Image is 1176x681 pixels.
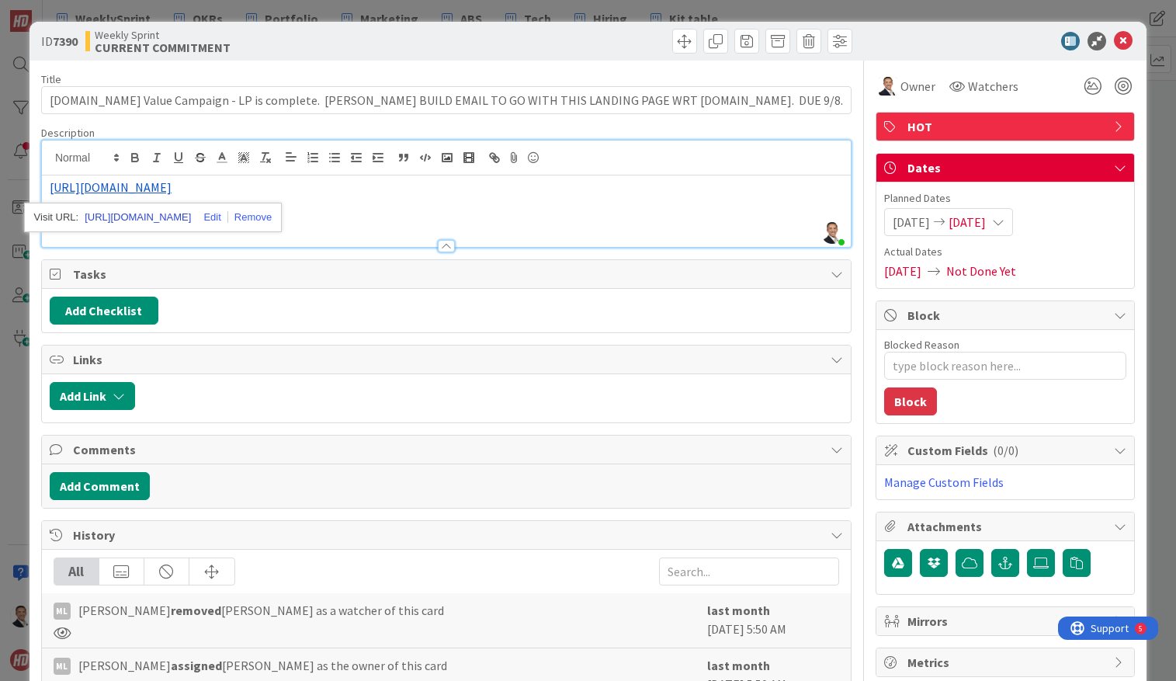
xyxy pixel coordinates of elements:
b: CURRENT COMMITMENT [95,41,231,54]
b: last month [707,658,770,673]
span: Metrics [907,653,1106,672]
div: All [54,558,99,585]
span: Planned Dates [884,190,1126,207]
div: ML [54,658,71,675]
input: Search... [659,558,839,585]
button: Add Link [50,382,135,410]
b: 7390 [53,33,78,49]
b: assigned [171,658,222,673]
span: Custom Fields [907,441,1106,460]
span: Watchers [968,77,1018,96]
a: [URL][DOMAIN_NAME] [85,207,191,228]
span: Block [907,306,1106,325]
a: [URL][DOMAIN_NAME] [50,179,172,195]
img: UCWZD98YtWJuY0ewth2JkLzM7ZIabXpM.png [821,222,843,244]
span: Comments [73,440,823,459]
button: Add Comment [50,472,150,500]
span: ID [41,32,78,50]
button: Block [884,387,937,415]
p: September Value Campaign. [50,214,843,231]
b: removed [171,603,221,618]
span: Links [73,350,823,369]
span: Actual Dates [884,244,1126,260]
span: HOT [907,117,1106,136]
span: History [73,526,823,544]
div: ML [54,603,71,620]
span: Dates [907,158,1106,177]
span: Attachments [907,517,1106,536]
span: Support [33,2,71,21]
span: Description [41,126,95,140]
span: [PERSON_NAME] [PERSON_NAME] as the owner of this card [78,656,447,675]
span: [PERSON_NAME] [PERSON_NAME] as a watcher of this card [78,601,444,620]
span: Owner [900,77,935,96]
label: Title [41,72,61,86]
button: Add Checklist [50,297,158,325]
a: Manage Custom Fields [884,474,1004,490]
img: SL [879,77,897,96]
input: type card name here... [41,86,852,114]
div: [DATE] 5:50 AM [707,601,839,640]
span: [DATE] [949,213,986,231]
label: Blocked Reason [884,338,959,352]
b: last month [707,603,770,618]
span: Weekly Sprint [95,29,231,41]
div: 5 [81,6,85,19]
span: ( 0/0 ) [993,443,1018,458]
span: Not Done Yet [946,262,1016,280]
span: [DATE] [884,262,921,280]
span: Tasks [73,265,823,283]
span: Mirrors [907,612,1106,631]
span: [DATE] [893,213,930,231]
